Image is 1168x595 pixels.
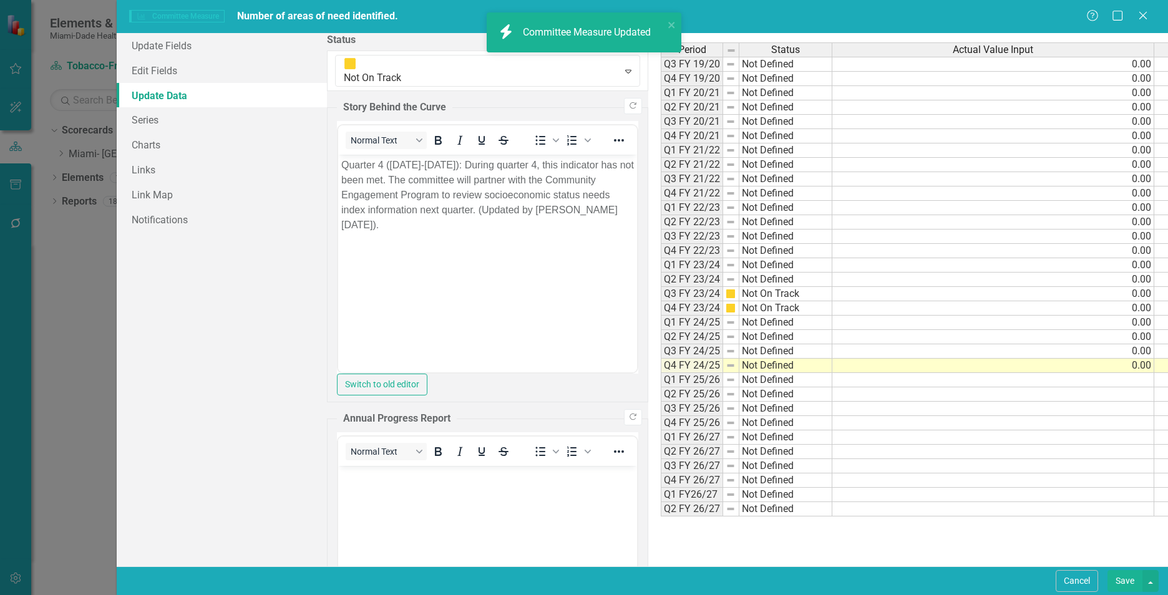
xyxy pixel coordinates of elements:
img: 8DAGhfEEPCf229AAAAAElFTkSuQmCC [726,274,736,284]
img: 8DAGhfEEPCf229AAAAAElFTkSuQmCC [726,260,736,270]
td: Q2 FY 25/26 [661,387,723,402]
td: 0.00 [832,215,1154,230]
td: Q3 FY 25/26 [661,402,723,416]
td: Q4 FY 23/24 [661,301,723,316]
img: 8DAGhfEEPCf229AAAAAElFTkSuQmCC [726,188,736,198]
td: Q4 FY 25/26 [661,416,723,430]
img: 8DAGhfEEPCf229AAAAAElFTkSuQmCC [726,203,736,213]
td: Q3 FY 20/21 [661,115,723,129]
img: 8DAGhfEEPCf229AAAAAElFTkSuQmCC [726,160,736,170]
td: 0.00 [832,86,1154,100]
td: Not Defined [739,244,832,258]
div: Bullet list [530,443,561,460]
img: 8DAGhfEEPCf229AAAAAElFTkSuQmCC [726,246,736,256]
td: Q2 FY 21/22 [661,158,723,172]
a: Notifications [117,207,327,232]
img: 8DAGhfEEPCf229AAAAAElFTkSuQmCC [726,117,736,127]
td: 0.00 [832,330,1154,344]
td: Not Defined [739,186,832,201]
td: Not Defined [739,430,832,445]
td: Q4 FY 26/27 [661,473,723,488]
span: Normal Text [351,447,412,457]
label: Status [327,33,648,47]
td: Not Defined [739,172,832,186]
button: Underline [471,443,492,460]
button: Cancel [1056,570,1098,592]
span: Actual Value Input [953,44,1033,56]
img: 8DAGhfEEPCf229AAAAAElFTkSuQmCC [726,389,736,399]
img: 8DAGhfEEPCf229AAAAAElFTkSuQmCC [726,490,736,500]
img: 8DAGhfEEPCf229AAAAAElFTkSuQmCC [726,145,736,155]
button: Strikethrough [493,443,514,460]
td: Not Defined [739,115,832,129]
td: Not Defined [739,473,832,488]
img: 8DAGhfEEPCf229AAAAAElFTkSuQmCC [726,231,736,241]
img: 8DAGhfEEPCf229AAAAAElFTkSuQmCC [726,360,736,370]
td: Q3 FY 23/24 [661,287,723,301]
td: Not Defined [739,330,832,344]
td: Q2 FY 26/27 [661,445,723,459]
td: Q3 FY 24/25 [661,344,723,359]
td: Not Defined [739,258,832,273]
td: Not Defined [739,129,832,143]
img: Not On Track [344,57,356,70]
td: Q4 FY 22/23 [661,244,723,258]
td: 0.00 [832,172,1154,186]
img: 8DAGhfEEPCf229AAAAAElFTkSuQmCC [726,174,736,184]
img: 8DAGhfEEPCf229AAAAAElFTkSuQmCC [726,217,736,227]
td: 0.00 [832,115,1154,129]
legend: Story Behind the Curve [337,100,452,115]
td: 0.00 [832,129,1154,143]
td: Q2 FY 24/25 [661,330,723,344]
td: Not Defined [739,502,832,516]
a: Link Map [117,182,327,207]
div: Numbered list [562,443,593,460]
button: close [668,17,676,32]
button: Reveal or hide additional toolbar items [608,132,630,149]
img: 8DAGhfEEPCf229AAAAAElFTkSuQmCC [726,404,736,414]
td: Not Defined [739,230,832,244]
div: Committee Measure Updated [523,26,654,40]
td: Not Defined [739,344,832,359]
img: 8DAGhfEEPCf229AAAAAElFTkSuQmCC [726,447,736,457]
img: 8DAGhfEEPCf229AAAAAElFTkSuQmCC [726,59,736,69]
img: 8DAGhfEEPCf229AAAAAElFTkSuQmCC [726,461,736,471]
td: Not Defined [739,359,832,373]
a: Series [117,107,327,132]
td: 0.00 [832,301,1154,316]
td: Not Defined [739,158,832,172]
td: Q3 FY 22/23 [661,230,723,244]
img: 8DAGhfEEPCf229AAAAAElFTkSuQmCC [726,102,736,112]
iframe: Rich Text Area [338,155,637,372]
td: Not Defined [739,402,832,416]
td: 0.00 [832,287,1154,301]
td: 0.00 [832,158,1154,172]
td: Not Defined [739,445,832,459]
td: Q3 FY 19/20 [661,57,723,72]
td: Q3 FY 21/22 [661,172,723,186]
td: Q2 FY 20/21 [661,100,723,115]
a: Update Data [117,83,327,108]
img: 8DAGhfEEPCf229AAAAAElFTkSuQmCC [726,74,736,84]
button: Switch to old editor [337,374,427,395]
img: 8DAGhfEEPCf229AAAAAElFTkSuQmCC [726,432,736,442]
a: Links [117,157,327,182]
img: 8DAGhfEEPCf229AAAAAElFTkSuQmCC [726,46,736,56]
legend: Annual Progress Report [337,412,457,426]
td: Q1 FY 24/25 [661,316,723,330]
td: Not Defined [739,201,832,215]
a: Edit Fields [117,58,327,83]
img: 8DAGhfEEPCf229AAAAAElFTkSuQmCC [726,317,736,327]
span: Status [771,44,800,56]
td: Q1 FY 21/22 [661,143,723,158]
td: 0.00 [832,273,1154,287]
img: 8DAGhfEEPCf229AAAAAElFTkSuQmCC [726,346,736,356]
td: Not Defined [739,416,832,430]
td: Q4 FY 24/25 [661,359,723,373]
img: cBAA0RP0Y6D5n+AAAAAElFTkSuQmCC [726,303,736,313]
img: 8DAGhfEEPCf229AAAAAElFTkSuQmCC [726,131,736,141]
img: cBAA0RP0Y6D5n+AAAAAElFTkSuQmCC [726,289,736,299]
td: Not Defined [739,459,832,473]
